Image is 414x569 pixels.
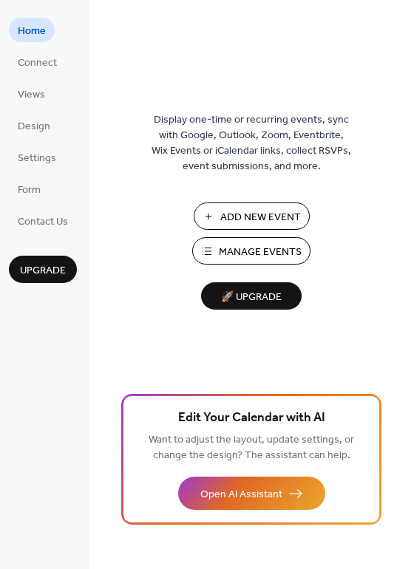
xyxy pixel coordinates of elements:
[178,477,325,510] button: Open AI Assistant
[192,237,310,265] button: Manage Events
[18,151,56,166] span: Settings
[219,245,302,260] span: Manage Events
[152,112,351,174] span: Display one-time or recurring events, sync with Google, Outlook, Zoom, Eventbrite, Wix Events or ...
[220,210,301,225] span: Add New Event
[18,183,41,198] span: Form
[9,113,59,137] a: Design
[149,430,354,466] span: Want to adjust the layout, update settings, or change the design? The assistant can help.
[9,177,50,201] a: Form
[210,287,293,307] span: 🚀 Upgrade
[201,282,302,310] button: 🚀 Upgrade
[9,50,66,74] a: Connect
[9,145,65,169] a: Settings
[200,487,282,502] span: Open AI Assistant
[20,263,66,279] span: Upgrade
[9,18,55,42] a: Home
[9,208,77,233] a: Contact Us
[18,214,68,230] span: Contact Us
[18,24,46,39] span: Home
[18,55,57,71] span: Connect
[194,202,310,230] button: Add New Event
[178,408,325,429] span: Edit Your Calendar with AI
[9,256,77,283] button: Upgrade
[18,119,50,134] span: Design
[18,87,45,103] span: Views
[9,81,54,106] a: Views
